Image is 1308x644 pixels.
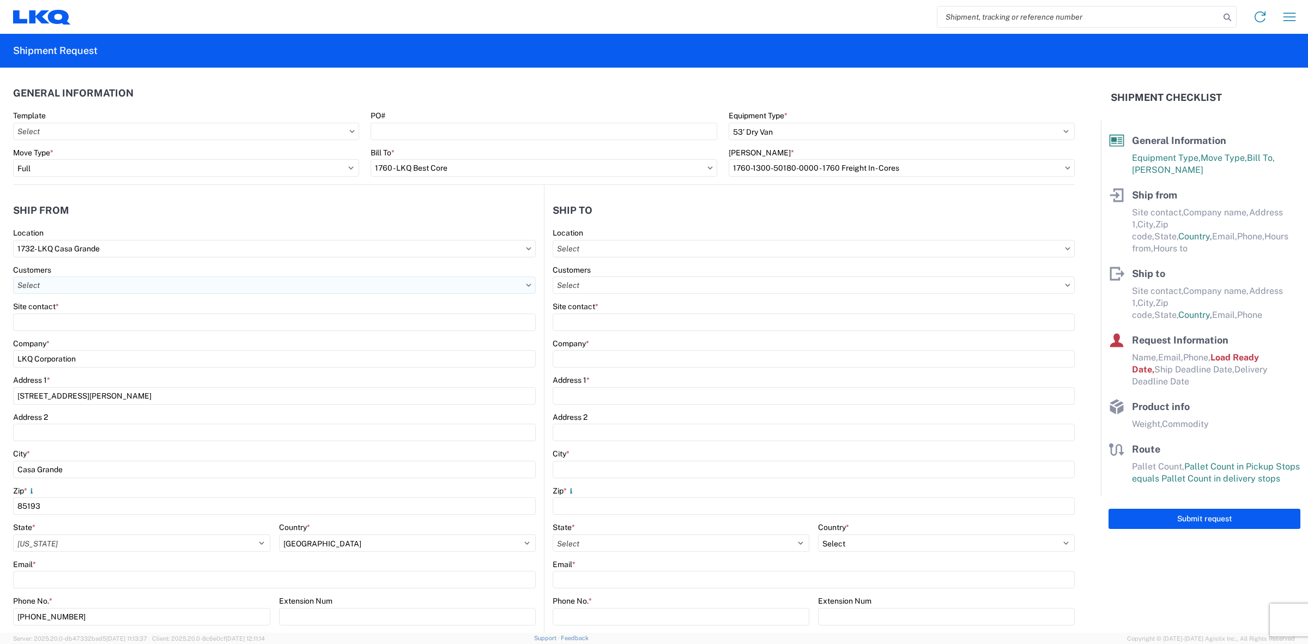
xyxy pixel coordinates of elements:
[1154,231,1178,242] span: State,
[1132,286,1183,296] span: Site contact,
[1132,165,1203,175] span: [PERSON_NAME]
[1237,310,1262,320] span: Phone
[152,635,265,642] span: Client: 2025.20.0-8c6e0cf
[1212,310,1237,320] span: Email,
[534,635,561,641] a: Support
[729,148,794,158] label: [PERSON_NAME]
[553,302,598,311] label: Site contact
[553,265,591,275] label: Customers
[553,449,570,459] label: City
[1132,401,1190,412] span: Product info
[1178,310,1212,320] span: Country,
[1132,153,1201,163] span: Equipment Type,
[553,559,576,569] label: Email
[13,635,147,642] span: Server: 2025.20.0-db47332bad5
[13,228,44,238] label: Location
[1132,461,1300,484] span: Pallet Count in Pickup Stops equals Pallet Count in delivery stops
[371,111,385,121] label: PO#
[1183,286,1249,296] span: Company name,
[279,522,310,532] label: Country
[13,240,536,257] input: Select
[1111,91,1222,104] h2: Shipment Checklist
[13,265,51,275] label: Customers
[1132,461,1184,472] span: Pallet Count,
[729,159,1075,177] input: Select
[1132,352,1158,363] span: Name,
[1132,334,1228,346] span: Request Information
[226,635,265,642] span: [DATE] 12:11:14
[1109,509,1300,529] button: Submit request
[1247,153,1275,163] span: Bill To,
[818,522,849,532] label: Country
[1201,153,1247,163] span: Move Type,
[1137,219,1155,230] span: City,
[553,596,592,606] label: Phone No.
[13,88,134,99] h2: General Information
[818,596,871,606] label: Extension Num
[1183,352,1210,363] span: Phone,
[279,596,332,606] label: Extension Num
[553,228,583,238] label: Location
[1132,207,1183,218] span: Site contact,
[1158,352,1183,363] span: Email,
[1132,419,1162,429] span: Weight,
[553,522,575,532] label: State
[1183,207,1249,218] span: Company name,
[371,148,395,158] label: Bill To
[553,240,1075,257] input: Select
[13,486,36,496] label: Zip
[13,123,359,140] input: Select
[1132,135,1226,146] span: General Information
[1132,443,1160,455] span: Route
[13,148,53,158] label: Move Type
[553,205,592,216] h2: Ship to
[13,559,36,569] label: Email
[13,276,536,294] input: Select
[106,635,147,642] span: [DATE] 11:13:37
[1212,231,1237,242] span: Email,
[13,205,69,216] h2: Ship from
[1178,231,1212,242] span: Country,
[553,412,588,422] label: Address 2
[13,111,46,121] label: Template
[1154,364,1234,375] span: Ship Deadline Date,
[1137,298,1155,308] span: City,
[553,486,576,496] label: Zip
[13,596,52,606] label: Phone No.
[1127,634,1295,643] span: Copyright © [DATE]-[DATE] Agistix Inc., All Rights Reserved
[561,635,589,641] a: Feedback
[13,522,35,532] label: State
[1237,231,1264,242] span: Phone,
[13,412,48,422] label: Address 2
[1153,243,1188,254] span: Hours to
[553,276,1075,294] input: Select
[1162,419,1209,429] span: Commodity
[1154,310,1178,320] span: State,
[13,302,59,311] label: Site contact
[729,111,788,121] label: Equipment Type
[553,375,590,385] label: Address 1
[13,44,98,57] h2: Shipment Request
[553,339,589,348] label: Company
[937,7,1220,27] input: Shipment, tracking or reference number
[13,449,30,459] label: City
[13,375,50,385] label: Address 1
[13,339,50,348] label: Company
[1132,268,1165,279] span: Ship to
[371,159,717,177] input: Select
[1132,189,1177,201] span: Ship from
